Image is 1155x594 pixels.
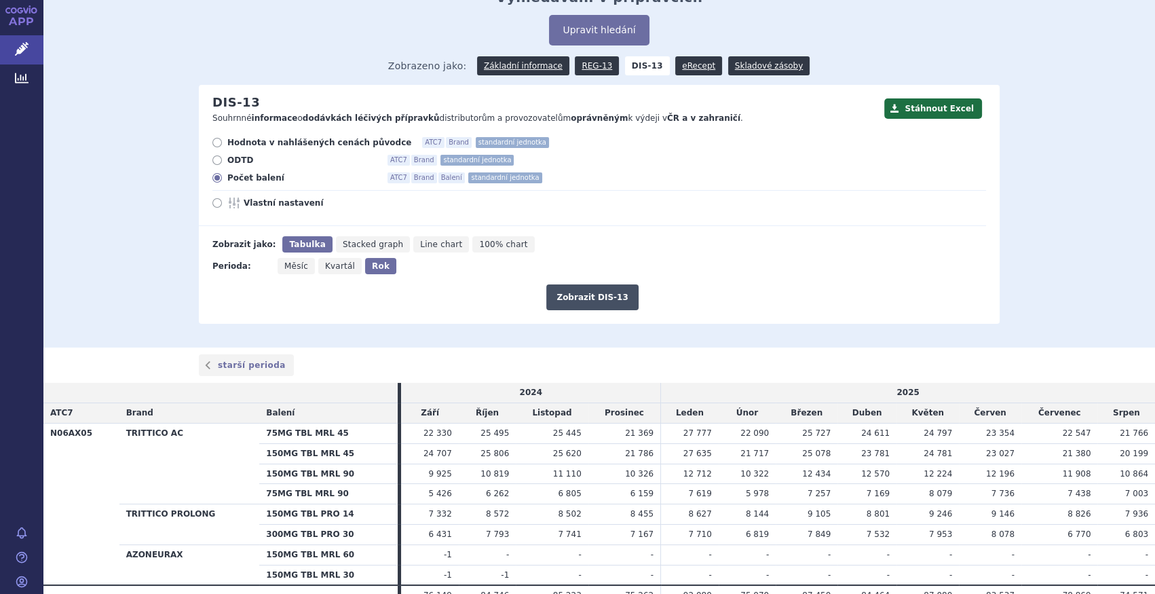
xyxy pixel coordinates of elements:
span: Brand [126,408,153,417]
span: 24 611 [861,428,890,438]
span: - [828,570,831,580]
td: Září [401,403,458,424]
span: 10 864 [1120,469,1148,479]
span: 22 090 [740,428,769,438]
span: 11 908 [1062,469,1091,479]
th: TRITTICO PROLONG [119,504,260,545]
span: 7 849 [808,530,831,539]
span: Měsíc [284,261,308,271]
span: 25 445 [553,428,582,438]
span: 23 354 [986,428,1015,438]
span: 7 003 [1125,489,1148,498]
a: Skladové zásoby [728,56,810,75]
th: 150MG TBL PRO 14 [259,504,398,525]
span: 27 777 [683,428,712,438]
strong: dodávkách léčivých přípravků [303,113,440,123]
span: standardní jednotka [468,172,542,183]
td: Červen [959,403,1021,424]
span: 20 199 [1120,449,1148,458]
button: Stáhnout Excel [884,98,982,119]
span: 25 727 [802,428,831,438]
span: Rok [372,261,390,271]
td: Duben [837,403,896,424]
strong: oprávněným [571,113,628,123]
span: 8 078 [991,530,1015,539]
span: 12 712 [683,469,712,479]
span: - [578,550,581,559]
span: 6 803 [1125,530,1148,539]
span: Stacked graph [343,240,403,249]
span: 8 572 [486,509,509,519]
span: - [1088,550,1091,559]
strong: DIS-13 [625,56,670,75]
span: - [949,570,952,580]
span: ODTD [227,155,377,166]
td: Únor [719,403,776,424]
span: standardní jednotka [476,137,549,148]
span: 23 027 [986,449,1015,458]
span: Hodnota v nahlášených cenách původce [227,137,411,148]
span: ATC7 [387,155,410,166]
span: - [578,570,581,580]
span: 7 257 [808,489,831,498]
th: 75MG TBL MRL 90 [259,484,398,504]
th: 150MG TBL MRL 90 [259,464,398,484]
span: 9 146 [991,509,1015,519]
span: 22 330 [423,428,452,438]
span: - [708,570,711,580]
span: 6 262 [486,489,509,498]
span: - [1088,570,1091,580]
span: Line chart [420,240,462,249]
span: 25 495 [480,428,509,438]
span: - [1012,570,1015,580]
span: -1 [444,550,452,559]
span: - [708,550,711,559]
span: Tabulka [289,240,325,249]
span: Balení [266,408,295,417]
span: 7 793 [486,530,509,539]
span: 100% chart [479,240,527,249]
span: -1 [501,570,509,580]
td: Leden [661,403,719,424]
span: 10 326 [625,469,654,479]
button: Zobrazit DIS-13 [546,284,638,310]
span: - [651,570,654,580]
span: 8 826 [1067,509,1091,519]
span: Vlastní nastavení [244,198,393,208]
th: N06AX05 [43,423,119,585]
span: 23 781 [861,449,890,458]
th: 150MG TBL MRL 30 [259,565,398,585]
a: REG-13 [575,56,619,75]
th: 150MG TBL MRL 60 [259,544,398,565]
span: -1 [444,570,452,580]
span: - [887,550,890,559]
span: 21 369 [625,428,654,438]
span: 7 167 [630,530,654,539]
span: 8 801 [867,509,890,519]
td: Červenec [1021,403,1098,424]
span: 6 805 [558,489,581,498]
span: 5 426 [428,489,451,498]
span: 7 332 [428,509,451,519]
span: ATC7 [50,408,73,417]
span: 7 619 [688,489,711,498]
span: 8 079 [929,489,952,498]
span: - [1145,550,1148,559]
td: Říjen [459,403,516,424]
span: 7 438 [1067,489,1091,498]
span: 8 144 [746,509,769,519]
span: 12 196 [986,469,1015,479]
th: AZONEURAX [119,544,260,585]
th: 75MG TBL MRL 45 [259,423,398,443]
span: 8 627 [688,509,711,519]
span: 7 532 [867,530,890,539]
span: 7 169 [867,489,890,498]
span: 10 322 [740,469,769,479]
span: Zobrazeno jako: [388,56,467,75]
span: ATC7 [387,172,410,183]
span: 6 770 [1067,530,1091,539]
span: - [651,550,654,559]
td: Květen [896,403,959,424]
td: Prosinec [588,403,661,424]
span: 12 224 [924,469,952,479]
